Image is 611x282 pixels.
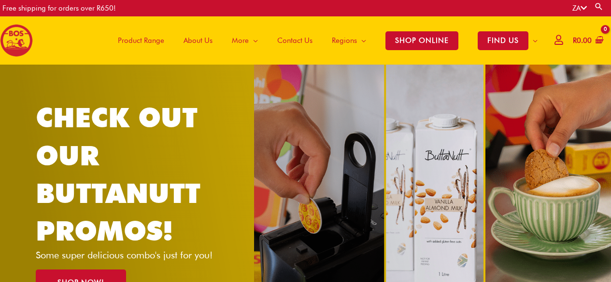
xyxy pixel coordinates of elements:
a: About Us [174,16,222,65]
a: More [222,16,268,65]
span: Product Range [118,26,164,55]
span: R [573,36,577,45]
a: Contact Us [268,16,322,65]
bdi: 0.00 [573,36,592,45]
p: Some super delicious combo's just for you! [36,250,229,260]
a: Search button [594,2,604,11]
a: View Shopping Cart, empty [571,30,604,52]
span: About Us [184,26,213,55]
span: More [232,26,249,55]
a: Product Range [108,16,174,65]
a: ZA [572,4,587,13]
a: SHOP ONLINE [376,16,468,65]
a: CHECK OUT OUR BUTTANUTT PROMOS! [36,101,200,247]
span: FIND US [478,31,528,50]
span: Contact Us [277,26,313,55]
span: SHOP ONLINE [385,31,458,50]
span: Regions [332,26,357,55]
nav: Site Navigation [101,16,547,65]
a: Regions [322,16,376,65]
